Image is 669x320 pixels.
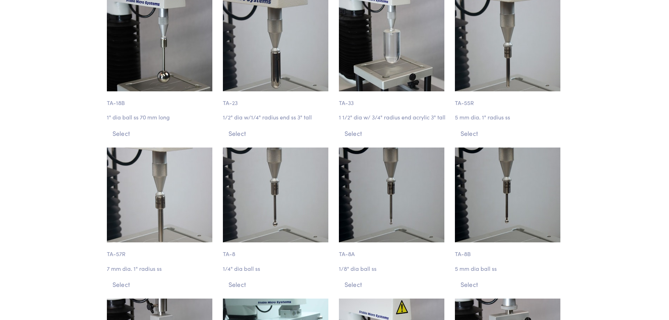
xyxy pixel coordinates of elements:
p: TA-55R [455,91,562,107]
p: 5 mm dia. 1" radius ss [455,113,562,122]
p: TA-8A [339,242,446,259]
p: 1/8" dia ball ss [339,264,446,273]
p: TA-8 [223,242,330,259]
img: rounded_ta-8b_5mm-ball_2.jpg [455,148,560,242]
button: Select [339,128,446,139]
img: puncture_ta-57r_7mm_4.jpg [107,148,212,242]
p: TA-23 [223,91,330,107]
p: TA-33 [339,91,446,107]
p: TA-18B [107,91,214,107]
p: 1/4" dia ball ss [223,264,330,273]
button: Select [107,128,214,139]
button: Select [223,128,330,139]
p: TA-8B [455,242,562,259]
p: 1 1/2" dia w/ 3/4" radius end acrylic 3" tall [339,113,446,122]
button: Select [339,279,446,290]
img: rounded_ta-8_quarter-inch-ball_3.jpg [223,148,328,242]
p: 7 mm dia. 1" radius ss [107,264,214,273]
button: Select [223,279,330,290]
button: Select [455,128,562,139]
p: 1" dia ball ss 70 mm long [107,113,214,122]
img: rounded_ta-8a_eigth-inch-ball_2.jpg [339,148,444,242]
button: Select [107,279,214,290]
p: 5 mm dia ball ss [455,264,562,273]
p: TA-57R [107,242,214,259]
p: 1/2" dia w/1/4" radius end ss 3" tall [223,113,330,122]
button: Select [455,279,562,290]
